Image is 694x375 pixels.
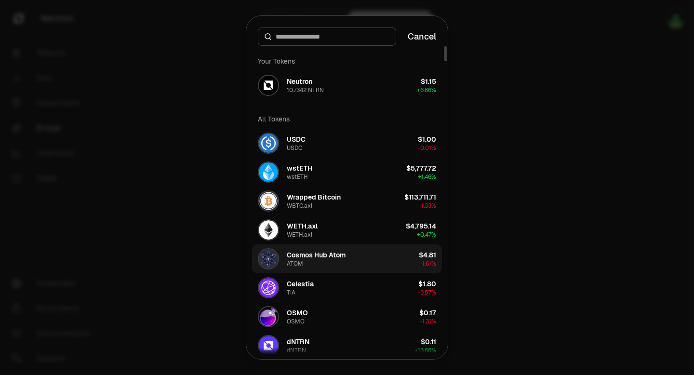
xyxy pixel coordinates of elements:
div: wstETH [287,173,308,181]
div: Wrapped Bitcoin [287,192,341,202]
img: ATOM Logo [259,249,278,268]
span: + 0.47% [417,231,436,239]
span: -3.57% [418,289,436,296]
div: TIA [287,289,295,296]
div: dNTRN [287,347,306,354]
div: $5,777.72 [406,163,436,173]
div: WBTC.axl [287,202,312,210]
div: OSMO [287,308,308,318]
span: -1.61% [420,260,436,268]
div: OSMO [287,318,305,325]
div: $4.81 [419,250,436,260]
button: dNTRN LogodNTRNdNTRN$0.11+13.66% [252,331,442,360]
button: USDC LogoUSDCUSDC$1.00-0.01% [252,129,442,158]
div: 10.7342 NTRN [287,86,324,94]
div: $1.00 [418,134,436,144]
div: Your Tokens [252,52,442,71]
span: + 6.66% [417,86,436,94]
img: OSMO Logo [259,307,278,326]
span: + 1.46% [418,173,436,181]
div: All Tokens [252,109,442,129]
button: OSMO LogoOSMOOSMO$0.17-1.31% [252,302,442,331]
div: Neutron [287,77,312,86]
button: wstETH LogowstETHwstETH$5,777.72+1.46% [252,158,442,187]
div: USDC [287,144,302,152]
div: wstETH [287,163,312,173]
button: TIA LogoCelestiaTIA$1.80-3.57% [252,273,442,302]
span: -1.33% [419,202,436,210]
span: -0.01% [418,144,436,152]
div: $1.80 [418,279,436,289]
button: WBTC.axl LogoWrapped BitcoinWBTC.axl$113,711.71-1.33% [252,187,442,215]
div: Cosmos Hub Atom [287,250,346,260]
span: -1.31% [420,318,436,325]
div: Celestia [287,279,314,289]
button: NTRN LogoNeutron10.7342 NTRN$1.15+6.66% [252,71,442,100]
img: wstETH Logo [259,162,278,182]
div: dNTRN [287,337,309,347]
div: $0.17 [419,308,436,318]
img: WETH.axl Logo [259,220,278,240]
div: $4,795.14 [406,221,436,231]
div: $1.15 [421,77,436,86]
img: USDC Logo [259,134,278,153]
div: USDC [287,134,306,144]
div: $0.11 [421,337,436,347]
span: + 13.66% [414,347,436,354]
button: Cancel [408,30,436,43]
button: ATOM LogoCosmos Hub AtomATOM$4.81-1.61% [252,244,442,273]
div: WETH.axl [287,221,318,231]
img: dNTRN Logo [259,336,278,355]
div: ATOM [287,260,303,268]
button: WETH.axl LogoWETH.axlWETH.axl$4,795.14+0.47% [252,215,442,244]
div: WETH.axl [287,231,312,239]
img: TIA Logo [259,278,278,297]
div: $113,711.71 [404,192,436,202]
img: WBTC.axl Logo [259,191,278,211]
img: NTRN Logo [259,76,278,95]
